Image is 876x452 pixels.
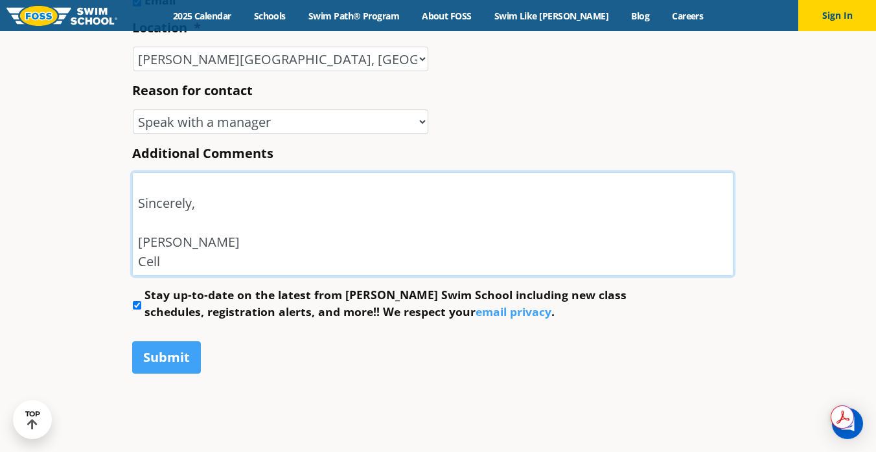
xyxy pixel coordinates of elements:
[132,341,201,374] input: Submit
[25,410,40,430] div: TOP
[620,10,661,22] a: Blog
[483,10,620,22] a: Swim Like [PERSON_NAME]
[6,6,117,26] img: FOSS Swim School Logo
[144,286,664,321] label: Stay up-to-date on the latest from [PERSON_NAME] Swim School including new class schedules, regis...
[161,10,242,22] a: 2025 Calendar
[242,10,297,22] a: Schools
[132,82,253,99] label: Reason for contact
[132,145,273,162] label: Additional Comments
[476,304,551,319] a: email privacy
[661,10,715,22] a: Careers
[411,10,483,22] a: About FOSS
[297,10,410,22] a: Swim Path® Program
